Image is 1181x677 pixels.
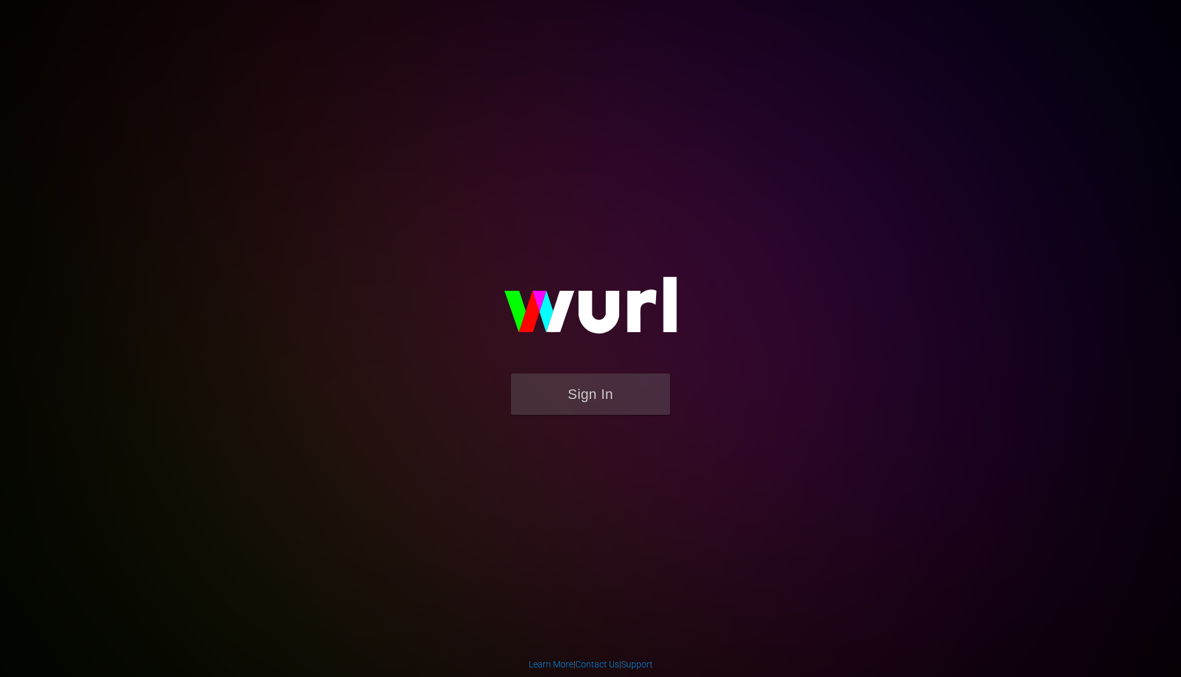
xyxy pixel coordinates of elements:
[529,658,653,671] div: | |
[575,659,619,669] a: Contact Us
[529,659,573,669] a: Learn More
[463,249,718,373] img: wurl-logo-on-black-223613ac3d8ba8fe6dc639794a292ebdb59501304c7dfd60c99c58986ef67473.svg
[511,373,670,415] button: Sign In
[621,659,653,669] a: Support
